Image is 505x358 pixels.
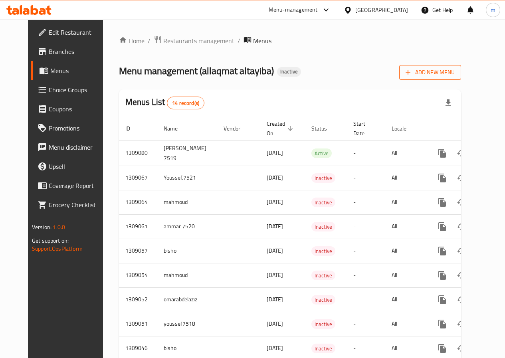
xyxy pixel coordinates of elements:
[49,28,106,37] span: Edit Restaurant
[238,36,240,45] li: /
[119,263,157,287] td: 1309054
[491,6,495,14] span: m
[267,148,283,158] span: [DATE]
[119,36,461,46] nav: breadcrumb
[157,287,217,312] td: omarabdelaziz
[347,214,385,239] td: -
[399,65,461,80] button: Add New Menu
[31,119,112,138] a: Promotions
[433,266,452,285] button: more
[452,290,471,309] button: Change Status
[347,287,385,312] td: -
[267,221,283,231] span: [DATE]
[49,85,106,95] span: Choice Groups
[31,157,112,176] a: Upsell
[154,36,234,46] a: Restaurants management
[49,200,106,210] span: Grocery Checklist
[385,239,426,263] td: All
[49,181,106,190] span: Coverage Report
[164,124,188,133] span: Name
[347,312,385,336] td: -
[452,144,471,163] button: Change Status
[157,140,217,166] td: [PERSON_NAME] 7519
[433,314,452,334] button: more
[119,312,157,336] td: 1309051
[433,241,452,261] button: more
[385,190,426,214] td: All
[433,290,452,309] button: more
[157,190,217,214] td: mahmoud
[157,263,217,287] td: mahmoud
[49,123,106,133] span: Promotions
[347,263,385,287] td: -
[31,176,112,195] a: Coverage Report
[311,173,335,183] div: Inactive
[311,198,335,207] div: Inactive
[385,263,426,287] td: All
[433,144,452,163] button: more
[157,214,217,239] td: ammar 7520
[311,222,335,231] span: Inactive
[311,174,335,183] span: Inactive
[433,339,452,358] button: more
[49,142,106,152] span: Menu disclaimer
[31,138,112,157] a: Menu disclaimer
[311,222,335,231] div: Inactive
[277,68,301,75] span: Inactive
[267,343,283,353] span: [DATE]
[385,166,426,190] td: All
[31,42,112,61] a: Branches
[119,166,157,190] td: 1309067
[353,119,376,138] span: Start Date
[167,97,204,109] div: Total records count
[385,287,426,312] td: All
[385,312,426,336] td: All
[452,314,471,334] button: Change Status
[53,222,65,232] span: 1.0.0
[433,168,452,188] button: more
[157,166,217,190] td: Youssef.7521
[347,190,385,214] td: -
[311,344,335,353] span: Inactive
[267,197,283,207] span: [DATE]
[311,271,335,280] div: Inactive
[452,339,471,358] button: Change Status
[125,96,204,109] h2: Menus List
[311,295,335,305] div: Inactive
[311,149,332,158] span: Active
[119,140,157,166] td: 1309080
[347,140,385,166] td: -
[452,193,471,212] button: Change Status
[49,104,106,114] span: Coupons
[50,66,106,75] span: Menus
[32,222,51,232] span: Version:
[157,239,217,263] td: bisho
[49,162,106,171] span: Upsell
[167,99,204,107] span: 14 record(s)
[347,166,385,190] td: -
[267,294,283,305] span: [DATE]
[452,241,471,261] button: Change Status
[452,266,471,285] button: Change Status
[267,119,295,138] span: Created On
[311,124,337,133] span: Status
[119,62,274,80] span: Menu management ( allaqmat altayiba )
[148,36,151,45] li: /
[31,99,112,119] a: Coupons
[31,195,112,214] a: Grocery Checklist
[277,67,301,77] div: Inactive
[157,312,217,336] td: youssef7518
[311,320,335,329] span: Inactive
[119,239,157,263] td: 1309057
[119,190,157,214] td: 1309064
[347,239,385,263] td: -
[452,217,471,236] button: Change Status
[267,318,283,329] span: [DATE]
[267,245,283,256] span: [DATE]
[31,80,112,99] a: Choice Groups
[439,93,458,113] div: Export file
[32,243,83,254] a: Support.OpsPlatform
